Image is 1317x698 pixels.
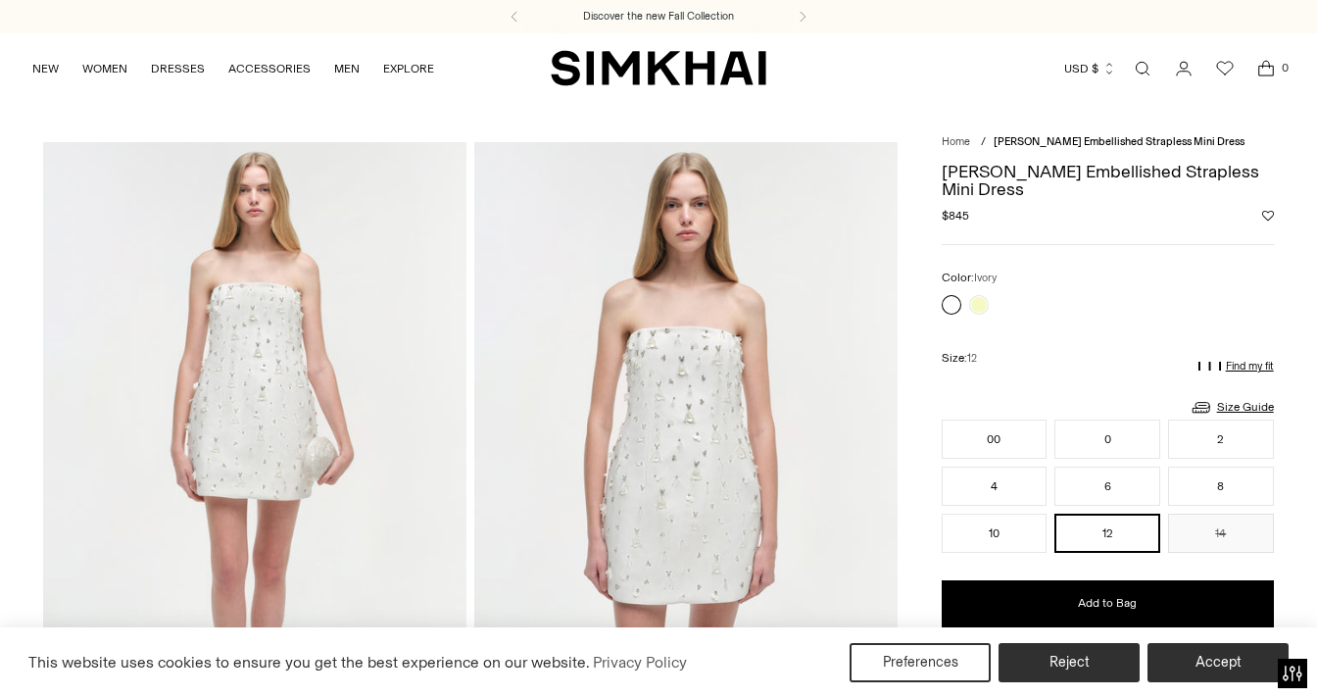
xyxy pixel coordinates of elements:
span: 12 [967,352,977,365]
a: NEW [32,47,59,90]
button: 8 [1168,467,1274,506]
button: Accept [1147,643,1289,682]
a: DRESSES [151,47,205,90]
button: Add to Bag [942,580,1274,627]
button: USD $ [1064,47,1116,90]
button: Reject [999,643,1140,682]
div: / [981,134,986,151]
nav: breadcrumbs [942,134,1274,151]
h1: [PERSON_NAME] Embellished Strapless Mini Dress [942,163,1274,198]
a: Home [942,135,970,148]
a: Go to the account page [1164,49,1203,88]
button: 00 [942,420,1048,459]
a: Size Guide [1190,395,1274,420]
button: 0 [1054,420,1160,459]
button: 12 [1054,514,1160,553]
a: Discover the new Fall Collection [583,9,734,25]
span: Ivory [974,272,997,284]
a: EXPLORE [383,47,434,90]
label: Color: [942,269,997,287]
button: 10 [942,514,1048,553]
button: Add to Wishlist [1262,210,1274,222]
label: Size: [942,349,977,368]
button: Preferences [850,643,991,682]
a: WOMEN [82,47,127,90]
button: 4 [942,467,1048,506]
a: ACCESSORIES [228,47,311,90]
button: 2 [1168,420,1274,459]
a: Wishlist [1205,49,1244,88]
span: 0 [1276,59,1293,76]
span: Add to Bag [1078,595,1137,612]
a: Privacy Policy (opens in a new tab) [590,648,690,677]
button: 14 [1168,514,1274,553]
span: This website uses cookies to ensure you get the best experience on our website. [28,653,590,672]
button: 6 [1054,467,1160,506]
a: Open cart modal [1246,49,1286,88]
a: SIMKHAI [551,49,766,87]
a: MEN [334,47,360,90]
a: Open search modal [1123,49,1162,88]
span: [PERSON_NAME] Embellished Strapless Mini Dress [994,135,1244,148]
span: $845 [942,207,969,224]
